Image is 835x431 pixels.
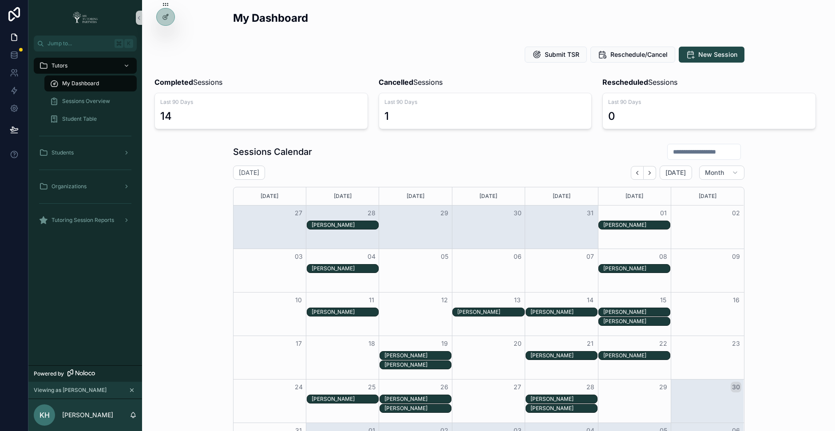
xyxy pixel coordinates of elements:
button: 06 [512,251,523,262]
span: Sessions [602,77,677,87]
div: Madison Duke [530,395,597,403]
div: [PERSON_NAME] [384,395,451,403]
div: [PERSON_NAME] [530,308,597,316]
h2: [DATE] [239,168,259,177]
div: Tessie Ray [384,404,451,412]
a: Tutors [34,58,137,74]
div: [PERSON_NAME] [530,395,597,403]
div: [DATE] [235,187,305,205]
span: Powered by [34,370,64,377]
div: Tessie Ray [530,404,597,412]
div: [PERSON_NAME] [312,395,378,403]
span: Month [705,169,724,177]
div: [PERSON_NAME] [384,361,451,368]
span: Last 90 Days [160,99,362,106]
button: Back [631,166,644,180]
strong: Cancelled [379,78,413,87]
button: 25 [366,382,377,392]
div: [PERSON_NAME] [312,221,378,229]
span: Sessions [379,77,443,87]
div: 0 [608,109,615,123]
span: Student Table [62,115,97,123]
button: Month [699,166,744,180]
div: Madison Duke [312,308,378,316]
div: Tessie Ray [530,308,597,316]
div: Alexis Stober [603,352,670,360]
span: Viewing as [PERSON_NAME] [34,387,107,394]
button: 10 [293,295,304,305]
button: 31 [585,208,596,218]
div: [PERSON_NAME] [530,352,597,359]
button: 26 [439,382,450,392]
div: Madison Duke [603,221,670,229]
div: Tessie Ray [384,361,451,369]
button: 16 [731,295,741,305]
button: 27 [512,382,523,392]
button: Next [644,166,656,180]
span: Organizations [51,183,87,190]
div: [PERSON_NAME] [603,221,670,229]
button: 27 [293,208,304,218]
button: 28 [585,382,596,392]
a: Tutoring Session Reports [34,212,137,228]
h1: Sessions Calendar [233,146,312,158]
span: My Dashboard [62,80,99,87]
div: Alexis Stober [457,308,524,316]
button: New Session [679,47,744,63]
button: 21 [585,338,596,349]
a: Organizations [34,178,137,194]
button: 09 [731,251,741,262]
div: [DATE] [380,187,450,205]
div: [PERSON_NAME] [312,265,378,272]
h2: My Dashboard [233,11,308,25]
button: 24 [293,382,304,392]
div: [PERSON_NAME] [312,308,378,316]
div: Madison Duke [603,265,670,273]
button: 12 [439,295,450,305]
button: 19 [439,338,450,349]
div: [DATE] [308,187,377,205]
div: [DATE] [454,187,523,205]
button: 23 [731,338,741,349]
div: scrollable content [28,51,142,240]
div: [DATE] [526,187,596,205]
button: 20 [512,338,523,349]
div: Alexis Stober [603,317,670,325]
div: [PERSON_NAME] [530,405,597,412]
span: KH [40,410,50,420]
button: 03 [293,251,304,262]
a: Sessions Overview [44,93,137,109]
button: Submit TSR [525,47,587,63]
a: My Dashboard [44,75,137,91]
button: 08 [658,251,669,262]
div: Madison Duke [384,352,451,360]
button: 13 [512,295,523,305]
button: 04 [366,251,377,262]
button: 01 [658,208,669,218]
button: 14 [585,295,596,305]
a: Students [34,145,137,161]
div: Alexis Stober [312,395,378,403]
div: 1 [384,109,389,123]
button: [DATE] [660,166,692,180]
span: Jump to... [47,40,111,47]
button: 30 [512,208,523,218]
button: 18 [366,338,377,349]
span: Tutors [51,62,67,69]
button: 05 [439,251,450,262]
div: [DATE] [673,187,742,205]
button: 02 [731,208,741,218]
div: Madison Duke [384,395,451,403]
button: 15 [658,295,669,305]
button: 28 [366,208,377,218]
span: Students [51,149,74,156]
span: New Session [698,50,737,59]
div: Madison Duke [530,352,597,360]
button: 29 [658,382,669,392]
span: Sessions [154,77,222,87]
div: Madison Duke [312,265,378,273]
span: Tutoring Session Reports [51,217,114,224]
div: Madison Duke [603,308,670,316]
button: 11 [366,295,377,305]
span: Reschedule/Cancel [610,50,668,59]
